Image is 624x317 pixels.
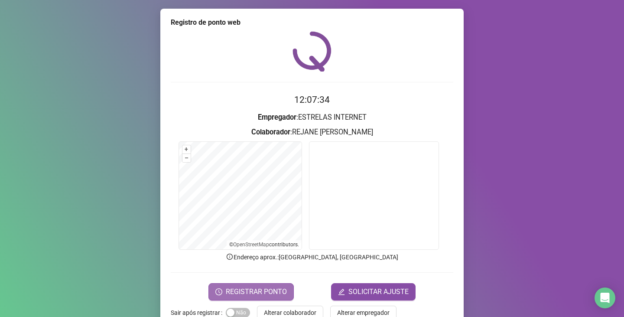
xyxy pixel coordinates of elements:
span: edit [338,288,345,295]
button: editSOLICITAR AJUSTE [331,283,416,301]
button: + [182,145,191,154]
button: – [182,154,191,162]
span: clock-circle [215,288,222,295]
p: Endereço aprox. : [GEOGRAPHIC_DATA], [GEOGRAPHIC_DATA] [171,252,453,262]
span: info-circle [226,253,234,261]
time: 12:07:34 [294,95,330,105]
img: QRPoint [292,31,331,72]
strong: Empregador [258,113,296,121]
button: REGISTRAR PONTO [208,283,294,301]
div: Open Intercom Messenger [595,288,615,308]
div: Registro de ponto web [171,17,453,28]
h3: : REJANE [PERSON_NAME] [171,127,453,138]
h3: : ESTRELAS INTERNET [171,112,453,123]
strong: Colaborador [251,128,290,136]
span: SOLICITAR AJUSTE [348,287,409,297]
li: © contributors. [229,242,299,248]
span: REGISTRAR PONTO [226,287,287,297]
a: OpenStreetMap [233,242,269,248]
